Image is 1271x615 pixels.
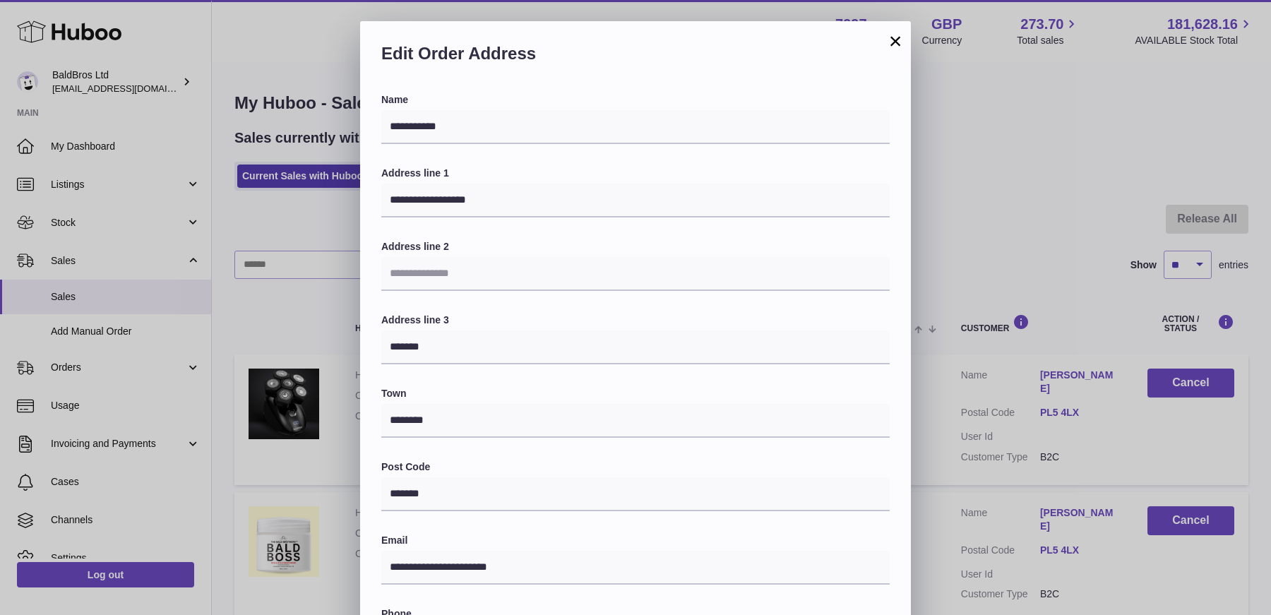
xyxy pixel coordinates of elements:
label: Post Code [381,460,890,474]
button: × [887,32,904,49]
label: Name [381,93,890,107]
label: Address line 1 [381,167,890,180]
h2: Edit Order Address [381,42,890,72]
label: Email [381,534,890,547]
label: Town [381,387,890,400]
label: Address line 3 [381,314,890,327]
label: Address line 2 [381,240,890,253]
